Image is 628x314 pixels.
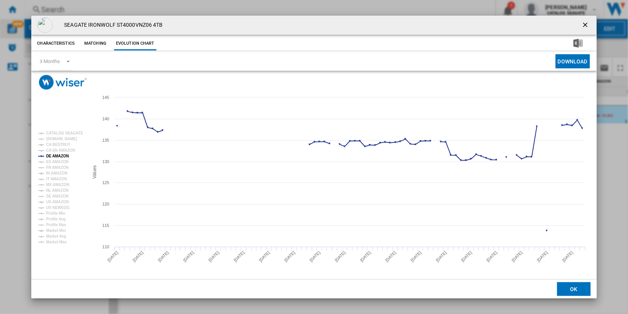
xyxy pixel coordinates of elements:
[46,142,71,147] tspan: CA BESTBUY
[46,137,77,141] tspan: [DOMAIN_NAME]
[46,200,69,204] tspan: US AMAZON
[309,250,321,263] tspan: [DATE]
[536,250,549,263] tspan: [DATE]
[561,37,595,50] button: Download in Excel
[46,154,69,158] tspan: DE AMAZON
[46,171,67,175] tspan: IN AMAZON
[39,75,87,90] img: logo_wiser_300x94.png
[46,165,69,170] tspan: FR AMAZON
[102,95,109,100] tspan: 145
[461,250,473,263] tspan: [DATE]
[283,250,296,263] tspan: [DATE]
[46,183,69,187] tspan: MX AMAZON
[46,188,69,193] tspan: NL AMAZON
[556,54,590,68] button: Download
[578,18,594,33] button: getI18NText('BUTTONS.CLOSE_DIALOG')
[573,39,583,48] img: excel-24x24.png
[46,217,66,221] tspan: Profile Avg
[182,250,195,263] tspan: [DATE]
[562,250,574,263] tspan: [DATE]
[46,240,67,244] tspan: Market Max
[102,138,109,142] tspan: 135
[359,250,372,263] tspan: [DATE]
[46,234,66,238] tspan: Market Avg
[40,58,60,64] div: 3 Months
[46,177,67,181] tspan: IT AMAZON
[60,21,163,29] h4: SEAGATE IRONWOLF ST4000VNZ06 4TB
[486,250,498,263] tspan: [DATE]
[334,250,346,263] tspan: [DATE]
[35,37,77,50] button: Characteristics
[102,159,109,164] tspan: 130
[102,202,109,206] tspan: 120
[208,250,220,263] tspan: [DATE]
[114,37,156,50] button: Evolution chart
[79,37,112,50] button: Matching
[132,250,145,263] tspan: [DATE]
[92,165,98,179] tspan: Values
[258,250,271,263] tspan: [DATE]
[46,223,66,227] tspan: Profile Max
[46,160,69,164] tspan: ES AMAZON
[233,250,246,263] tspan: [DATE]
[46,131,83,135] tspan: CATALOG SEAGATE
[511,250,523,263] tspan: [DATE]
[46,211,65,215] tspan: Profile Min
[557,282,591,296] button: OK
[102,223,109,228] tspan: 115
[37,18,53,33] img: empty.gif
[31,16,596,298] md-dialog: Product popup
[157,250,170,263] tspan: [DATE]
[385,250,397,263] tspan: [DATE]
[106,250,119,263] tspan: [DATE]
[46,206,70,210] tspan: US NEWEGG
[46,148,75,152] tspan: CA EN AMAZON
[46,228,66,233] tspan: Market Min
[435,250,448,263] tspan: [DATE]
[410,250,422,263] tspan: [DATE]
[102,180,109,185] tspan: 125
[46,194,69,198] tspan: SE AMAZON
[581,21,591,30] ng-md-icon: getI18NText('BUTTONS.CLOSE_DIALOG')
[102,244,109,249] tspan: 110
[102,117,109,121] tspan: 140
